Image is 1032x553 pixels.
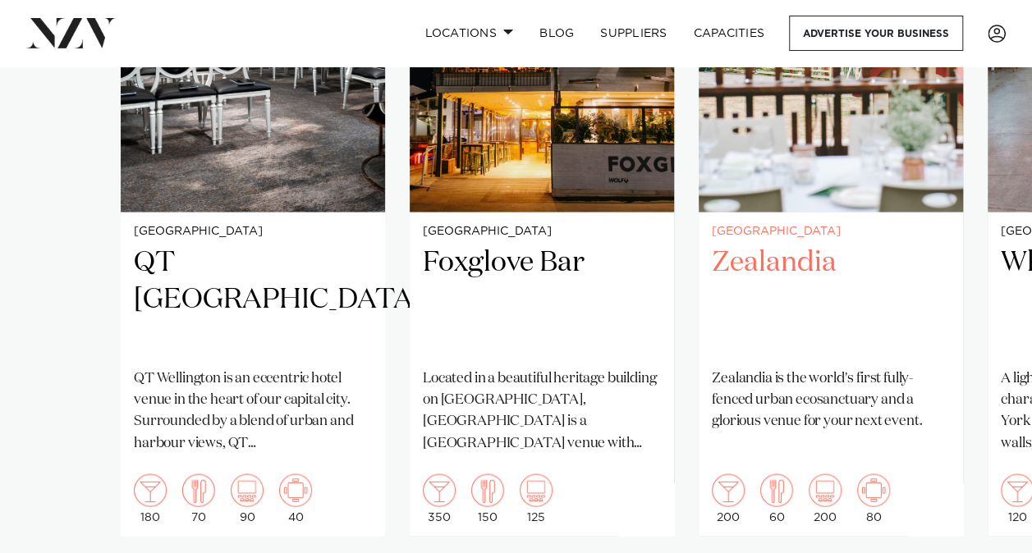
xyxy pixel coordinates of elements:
img: dining.png [182,473,215,506]
div: 150 [471,473,504,523]
p: QT Wellington is an eccentric hotel venue in the heart of our capital city. Surrounded by a blend... [134,368,372,454]
div: 70 [182,473,215,523]
small: [GEOGRAPHIC_DATA] [134,225,372,237]
img: cocktail.png [134,473,167,506]
div: 125 [520,473,553,523]
div: 80 [857,473,890,523]
div: 350 [423,473,456,523]
img: meeting.png [857,473,890,506]
h2: Foxglove Bar [423,244,661,354]
div: 60 [760,473,793,523]
div: 180 [134,473,167,523]
a: BLOG [526,16,587,51]
a: Advertise your business [789,16,963,51]
div: 90 [231,473,264,523]
img: cocktail.png [712,473,745,506]
a: SUPPLIERS [587,16,680,51]
a: Locations [411,16,526,51]
div: 40 [279,473,312,523]
div: 200 [809,473,842,523]
img: meeting.png [279,473,312,506]
div: 200 [712,473,745,523]
h2: Zealandia [712,244,950,354]
img: theatre.png [231,473,264,506]
img: dining.png [760,473,793,506]
img: theatre.png [520,473,553,506]
p: Located in a beautiful heritage building on [GEOGRAPHIC_DATA], [GEOGRAPHIC_DATA] is a [GEOGRAPHIC... [423,368,661,454]
img: cocktail.png [423,473,456,506]
h2: QT [GEOGRAPHIC_DATA] [134,244,372,354]
img: nzv-logo.png [26,18,116,48]
p: Zealandia is the world's first fully-fenced urban ecosanctuary and a glorious venue for your next... [712,368,950,432]
a: Capacities [681,16,778,51]
img: theatre.png [809,473,842,506]
small: [GEOGRAPHIC_DATA] [423,225,661,237]
small: [GEOGRAPHIC_DATA] [712,225,950,237]
img: dining.png [471,473,504,506]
